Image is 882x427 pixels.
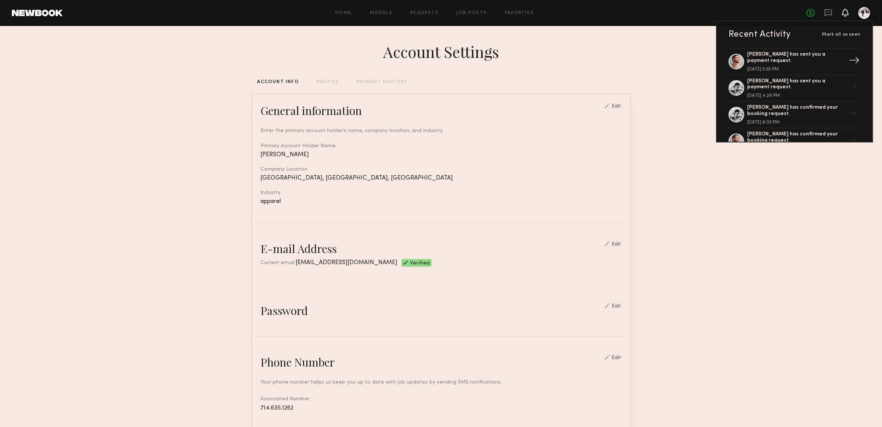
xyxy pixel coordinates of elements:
a: Requests [410,11,439,16]
div: PROFILE [317,80,339,85]
a: [PERSON_NAME] has sent you a payment request.[DATE] 5:39 PM→ [729,48,861,75]
a: [PERSON_NAME] has sent you a payment request.[DATE] 4:29 PM→ [729,75,861,102]
span: Verified [410,261,430,267]
div: Password [261,303,308,318]
div: → [843,105,861,124]
div: apparel [261,198,622,205]
div: [DATE] 8:03 PM [747,120,843,125]
div: → [846,52,863,71]
a: Models [370,11,392,16]
div: → [843,132,861,151]
div: Edit [612,242,622,247]
a: [PERSON_NAME] has confirmed your booking request.[DATE] 8:03 PM→ [729,102,861,128]
div: PAYMENT HISTORY [356,80,407,85]
div: ACCOUNT INFO [257,80,299,85]
div: Associated Number [261,395,622,412]
div: [DATE] 5:39 PM [747,67,843,72]
a: Home [335,11,352,16]
div: Company Location [261,167,622,172]
a: [PERSON_NAME] has confirmed your booking request.→ [729,128,861,155]
div: [PERSON_NAME] has confirmed your booking request. [747,105,843,117]
div: General information [261,103,362,118]
div: Enter the primary account holder’s name, company location, and industry [261,127,622,135]
div: Edit [612,355,622,361]
div: Your phone number helps us keep you up to date with job updates by sending SMS notifications. [261,378,622,386]
div: [PERSON_NAME] has sent you a payment request. [747,78,843,91]
div: Phone Number [261,355,335,369]
div: Industry [261,190,622,196]
div: [PERSON_NAME] has sent you a payment request. [747,52,843,64]
div: Current email: [261,259,398,267]
div: → [843,78,861,98]
div: [DATE] 4:29 PM [747,93,843,98]
div: Edit [612,304,622,309]
a: Job Posts [456,11,487,16]
div: Primary Account Holder Name [261,144,622,149]
span: [EMAIL_ADDRESS][DOMAIN_NAME] [296,260,398,266]
span: Mark all as seen [822,32,861,37]
div: Account Settings [383,41,499,62]
a: Favorites [505,11,534,16]
div: [PERSON_NAME] [261,152,622,158]
div: Recent Activity [729,30,791,39]
div: Edit [612,104,622,109]
div: [GEOGRAPHIC_DATA], [GEOGRAPHIC_DATA], [GEOGRAPHIC_DATA] [261,175,622,181]
span: 714.635.1262 [261,405,294,411]
div: E-mail Address [261,241,337,256]
div: [PERSON_NAME] has confirmed your booking request. [747,131,843,144]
